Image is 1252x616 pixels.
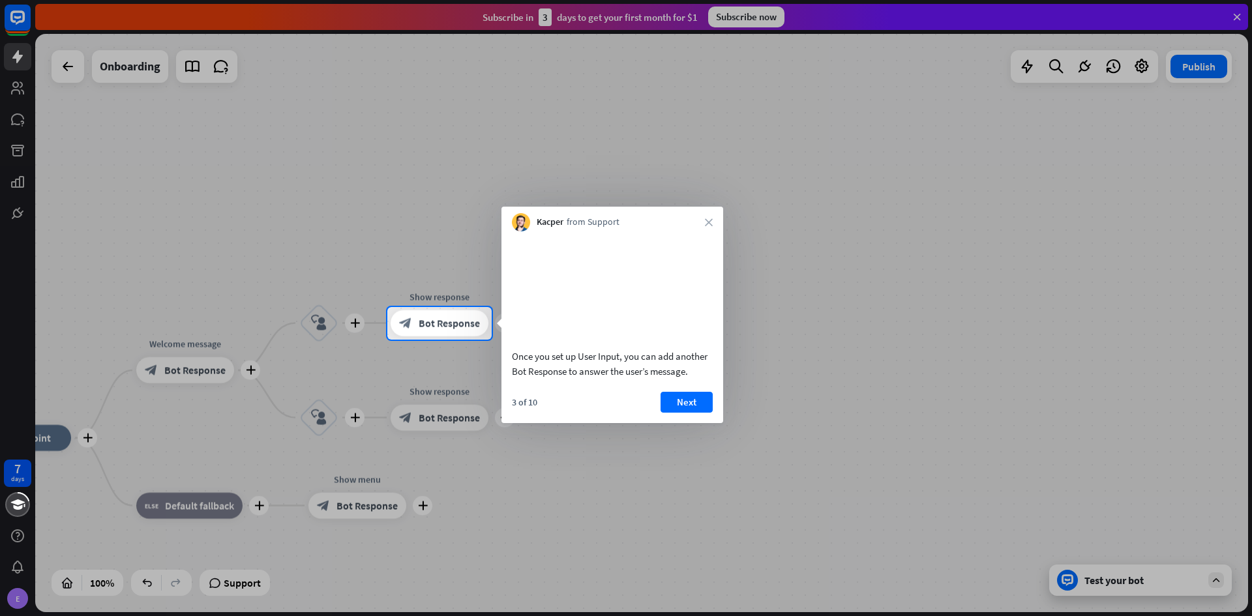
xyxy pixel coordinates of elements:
div: 3 of 10 [512,396,537,408]
span: from Support [567,216,619,229]
button: Next [661,392,713,413]
div: Once you set up User Input, you can add another Bot Response to answer the user’s message. [512,349,713,379]
span: Kacper [537,216,563,229]
i: close [705,218,713,226]
i: block_bot_response [399,317,412,330]
span: Bot Response [419,317,480,330]
button: Open LiveChat chat widget [10,5,50,44]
